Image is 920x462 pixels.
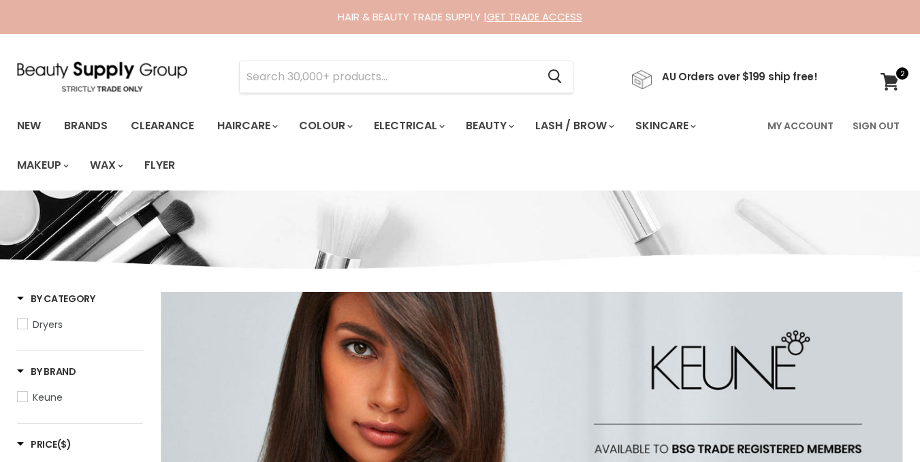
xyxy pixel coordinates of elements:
span: Dryers [33,318,63,331]
a: Skincare [625,112,704,140]
h3: By Category [17,292,95,306]
form: Product [239,61,573,93]
a: Wax [80,151,131,180]
span: Keune [33,391,63,404]
input: Search [240,61,537,93]
a: Clearance [121,112,204,140]
iframe: Gorgias live chat messenger [852,398,906,448]
h3: By Brand [17,365,76,378]
a: My Account [759,112,842,140]
a: Dryers [17,317,143,332]
a: Brands [54,112,118,140]
a: Lash / Brow [525,112,622,140]
a: Haircare [207,112,286,140]
a: Flyer [134,151,185,180]
a: Electrical [364,112,453,140]
h3: Price($) [17,438,72,451]
span: Price [17,438,72,451]
button: Search [537,61,573,93]
a: Colour [289,112,361,140]
a: GET TRADE ACCESS [487,10,582,24]
ul: Main menu [7,106,759,185]
a: Sign Out [844,112,908,140]
a: New [7,112,51,140]
a: Makeup [7,151,77,180]
a: Beauty [456,112,522,140]
span: ($) [57,438,72,451]
a: Keune [17,390,143,405]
